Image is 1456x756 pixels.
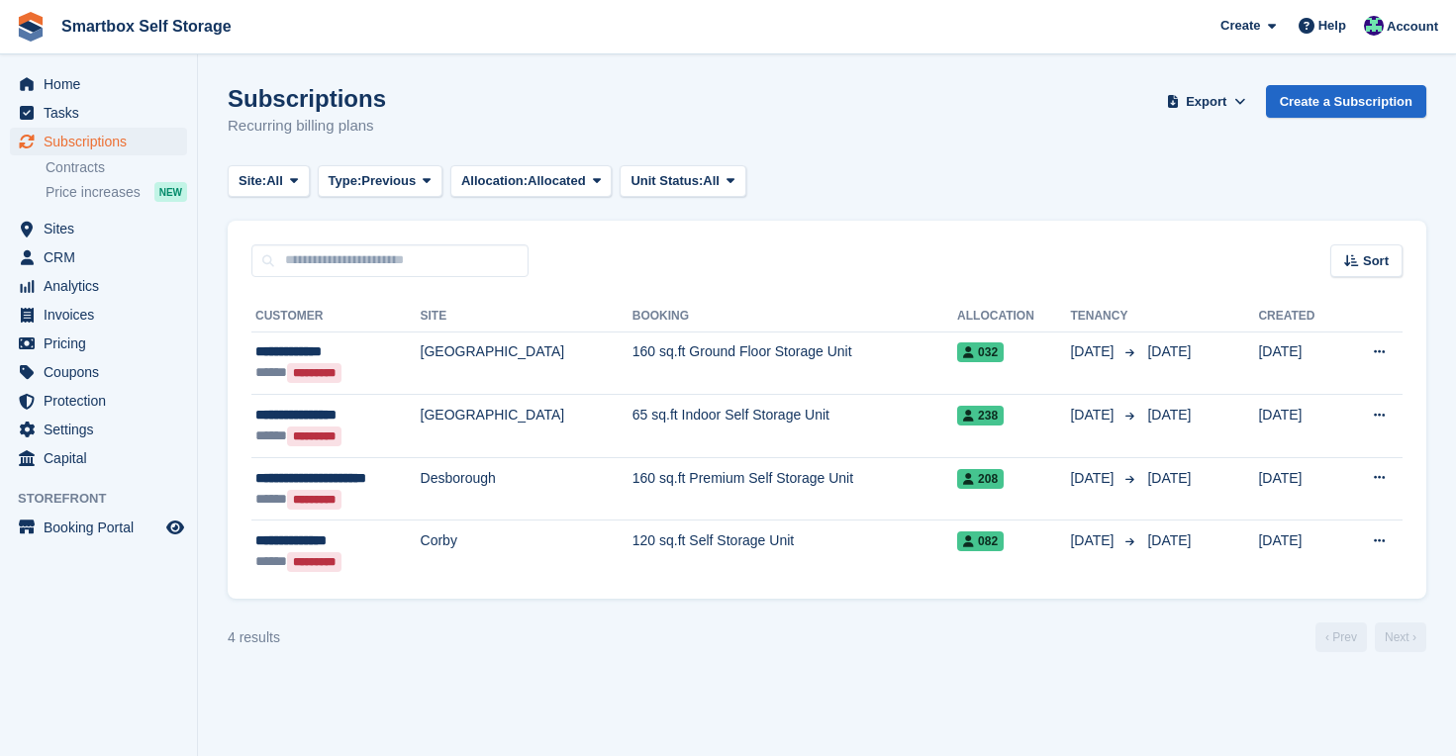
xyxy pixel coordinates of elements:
[1147,407,1191,423] span: [DATE]
[44,99,162,127] span: Tasks
[1258,395,1341,458] td: [DATE]
[329,171,362,191] span: Type:
[1070,468,1117,489] span: [DATE]
[10,444,187,472] a: menu
[10,514,187,541] a: menu
[1315,622,1367,652] a: Previous
[421,520,632,583] td: Corby
[1147,343,1191,359] span: [DATE]
[1364,16,1384,36] img: Roger Canham
[266,171,283,191] span: All
[44,301,162,329] span: Invoices
[1258,331,1341,395] td: [DATE]
[1147,470,1191,486] span: [DATE]
[10,358,187,386] a: menu
[957,469,1004,489] span: 208
[44,70,162,98] span: Home
[1363,251,1389,271] span: Sort
[10,301,187,329] a: menu
[44,330,162,357] span: Pricing
[957,406,1004,425] span: 238
[16,12,46,42] img: stora-icon-8386f47178a22dfd0bd8f6a31ec36ba5ce8667c1dd55bd0f319d3a0aa187defe.svg
[1220,16,1260,36] span: Create
[10,243,187,271] a: menu
[703,171,720,191] span: All
[53,10,240,43] a: Smartbox Self Storage
[154,182,187,202] div: NEW
[632,301,957,332] th: Booking
[421,301,632,332] th: Site
[632,520,957,583] td: 120 sq.ft Self Storage Unit
[10,387,187,415] a: menu
[10,330,187,357] a: menu
[1070,405,1117,425] span: [DATE]
[228,115,386,138] p: Recurring billing plans
[44,215,162,242] span: Sites
[957,531,1004,551] span: 082
[44,514,162,541] span: Booking Portal
[1266,85,1426,118] a: Create a Subscription
[1147,532,1191,548] span: [DATE]
[1070,530,1117,551] span: [DATE]
[10,416,187,443] a: menu
[10,70,187,98] a: menu
[44,358,162,386] span: Coupons
[361,171,416,191] span: Previous
[620,165,745,198] button: Unit Status: All
[450,165,612,198] button: Allocation: Allocated
[10,99,187,127] a: menu
[44,387,162,415] span: Protection
[1163,85,1250,118] button: Export
[228,627,280,648] div: 4 results
[1318,16,1346,36] span: Help
[251,301,421,332] th: Customer
[18,489,197,509] span: Storefront
[44,444,162,472] span: Capital
[1186,92,1226,112] span: Export
[163,516,187,539] a: Preview store
[1258,457,1341,520] td: [DATE]
[44,416,162,443] span: Settings
[461,171,528,191] span: Allocation:
[318,165,442,198] button: Type: Previous
[10,215,187,242] a: menu
[528,171,586,191] span: Allocated
[10,128,187,155] a: menu
[1258,301,1341,332] th: Created
[44,128,162,155] span: Subscriptions
[421,331,632,395] td: [GEOGRAPHIC_DATA]
[228,165,310,198] button: Site: All
[957,342,1004,362] span: 032
[10,272,187,300] a: menu
[632,395,957,458] td: 65 sq.ft Indoor Self Storage Unit
[1375,622,1426,652] a: Next
[632,331,957,395] td: 160 sq.ft Ground Floor Storage Unit
[632,457,957,520] td: 160 sq.ft Premium Self Storage Unit
[1258,520,1341,583] td: [DATE]
[421,395,632,458] td: [GEOGRAPHIC_DATA]
[239,171,266,191] span: Site:
[1387,17,1438,37] span: Account
[1070,301,1139,332] th: Tenancy
[46,183,141,202] span: Price increases
[421,457,632,520] td: Desborough
[44,272,162,300] span: Analytics
[1311,622,1430,652] nav: Page
[957,301,1070,332] th: Allocation
[44,243,162,271] span: CRM
[631,171,703,191] span: Unit Status:
[46,181,187,203] a: Price increases NEW
[1070,341,1117,362] span: [DATE]
[228,85,386,112] h1: Subscriptions
[46,158,187,177] a: Contracts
